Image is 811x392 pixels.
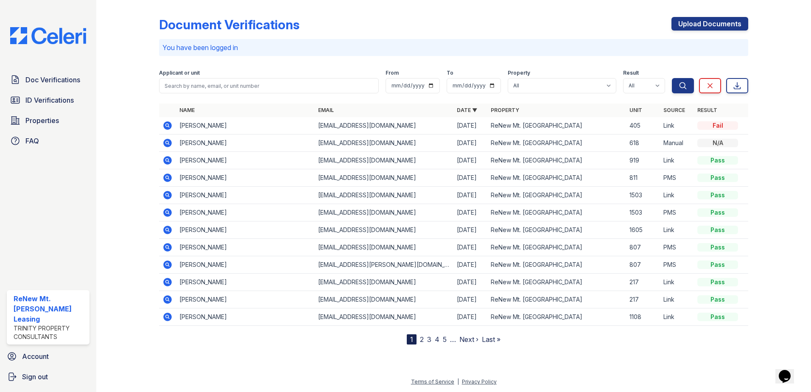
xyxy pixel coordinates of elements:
a: Property [491,107,519,113]
div: Pass [697,243,738,252]
a: Upload Documents [671,17,748,31]
div: Trinity Property Consultants [14,324,86,341]
label: Applicant or unit [159,70,200,76]
td: [DATE] [453,117,487,134]
td: [PERSON_NAME] [176,308,315,326]
td: [EMAIL_ADDRESS][DOMAIN_NAME] [315,187,453,204]
td: ReNew Mt. [GEOGRAPHIC_DATA] [487,134,626,152]
a: Next › [459,335,478,344]
td: ReNew Mt. [GEOGRAPHIC_DATA] [487,187,626,204]
td: 1503 [626,187,660,204]
div: N/A [697,139,738,147]
td: [PERSON_NAME] [176,204,315,221]
td: Link [660,308,694,326]
td: [PERSON_NAME] [176,169,315,187]
td: [EMAIL_ADDRESS][DOMAIN_NAME] [315,204,453,221]
a: Unit [629,107,642,113]
td: 811 [626,169,660,187]
label: Property [508,70,530,76]
td: [DATE] [453,204,487,221]
td: ReNew Mt. [GEOGRAPHIC_DATA] [487,291,626,308]
td: 217 [626,274,660,291]
a: 4 [435,335,439,344]
a: Account [3,348,93,365]
td: [PERSON_NAME] [176,221,315,239]
a: Terms of Service [411,378,454,385]
div: Pass [697,174,738,182]
td: [PERSON_NAME] [176,274,315,291]
td: [DATE] [453,169,487,187]
td: 1605 [626,221,660,239]
td: Link [660,187,694,204]
span: FAQ [25,136,39,146]
div: Pass [697,295,738,304]
td: [EMAIL_ADDRESS][DOMAIN_NAME] [315,274,453,291]
div: Fail [697,121,738,130]
p: You have been logged in [162,42,745,53]
a: Name [179,107,195,113]
div: | [457,378,459,385]
label: Result [623,70,639,76]
a: Email [318,107,334,113]
a: Last » [482,335,501,344]
td: [EMAIL_ADDRESS][DOMAIN_NAME] [315,117,453,134]
td: 405 [626,117,660,134]
td: [EMAIL_ADDRESS][DOMAIN_NAME] [315,308,453,326]
td: [EMAIL_ADDRESS][DOMAIN_NAME] [315,169,453,187]
td: ReNew Mt. [GEOGRAPHIC_DATA] [487,221,626,239]
span: Account [22,351,49,361]
td: 1503 [626,204,660,221]
td: ReNew Mt. [GEOGRAPHIC_DATA] [487,152,626,169]
a: FAQ [7,132,89,149]
td: [DATE] [453,308,487,326]
td: [EMAIL_ADDRESS][DOMAIN_NAME] [315,221,453,239]
td: [DATE] [453,256,487,274]
td: [DATE] [453,291,487,308]
td: ReNew Mt. [GEOGRAPHIC_DATA] [487,239,626,256]
label: From [386,70,399,76]
td: ReNew Mt. [GEOGRAPHIC_DATA] [487,256,626,274]
td: Manual [660,134,694,152]
td: 807 [626,256,660,274]
a: Date ▼ [457,107,477,113]
td: [PERSON_NAME] [176,117,315,134]
td: 1108 [626,308,660,326]
td: [DATE] [453,239,487,256]
td: [PERSON_NAME] [176,187,315,204]
span: … [450,334,456,344]
span: Sign out [22,372,48,382]
a: Properties [7,112,89,129]
a: Privacy Policy [462,378,497,385]
td: [DATE] [453,274,487,291]
div: Pass [697,156,738,165]
input: Search by name, email, or unit number [159,78,379,93]
td: Link [660,274,694,291]
td: [DATE] [453,187,487,204]
a: 3 [427,335,431,344]
td: [DATE] [453,134,487,152]
div: Pass [697,313,738,321]
div: Pass [697,278,738,286]
td: [EMAIL_ADDRESS][DOMAIN_NAME] [315,134,453,152]
span: ID Verifications [25,95,74,105]
td: 919 [626,152,660,169]
td: [EMAIL_ADDRESS][PERSON_NAME][DOMAIN_NAME] [315,256,453,274]
td: Link [660,117,694,134]
td: Link [660,152,694,169]
a: Source [663,107,685,113]
td: [EMAIL_ADDRESS][DOMAIN_NAME] [315,152,453,169]
a: Doc Verifications [7,71,89,88]
iframe: chat widget [775,358,803,384]
td: ReNew Mt. [GEOGRAPHIC_DATA] [487,169,626,187]
td: [PERSON_NAME] [176,291,315,308]
div: Pass [697,260,738,269]
td: PMS [660,239,694,256]
a: Sign out [3,368,93,385]
td: ReNew Mt. [GEOGRAPHIC_DATA] [487,204,626,221]
td: Link [660,291,694,308]
div: Pass [697,226,738,234]
a: 2 [420,335,424,344]
a: 5 [443,335,447,344]
a: ID Verifications [7,92,89,109]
